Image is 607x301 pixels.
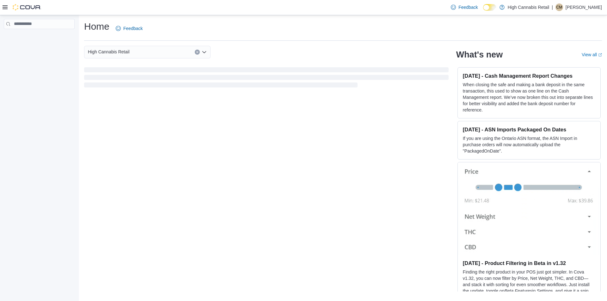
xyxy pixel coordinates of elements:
p: When closing the safe and making a bank deposit in the same transaction, this used to show as one... [463,81,595,113]
p: If you are using the Ontario ASN format, the ASN Import in purchase orders will now automatically... [463,135,595,154]
p: High Cannabis Retail [508,3,549,11]
p: [PERSON_NAME] [566,3,602,11]
svg: External link [598,53,602,57]
a: Feedback [448,1,480,14]
nav: Complex example [4,30,75,45]
button: Open list of options [202,50,207,55]
h3: [DATE] - Cash Management Report Changes [463,73,595,79]
em: Beta Features [504,288,532,293]
span: High Cannabis Retail [88,48,130,56]
input: Dark Mode [483,4,496,11]
p: Finding the right product in your POS just got simpler. In Cova v1.32, you can now filter by Pric... [463,269,595,300]
a: Feedback [113,22,145,35]
h1: Home [84,20,109,33]
h3: [DATE] - ASN Imports Packaged On Dates [463,126,595,133]
span: Loading [84,69,449,89]
span: Feedback [123,25,143,32]
a: View allExternal link [582,52,602,57]
button: Clear input [195,50,200,55]
div: Chris Macdonald [555,3,563,11]
h2: What's new [456,50,503,60]
p: | [552,3,553,11]
img: Cova [13,4,41,10]
h3: [DATE] - Product Filtering in Beta in v1.32 [463,260,595,266]
span: Feedback [458,4,478,10]
span: CM [556,3,562,11]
